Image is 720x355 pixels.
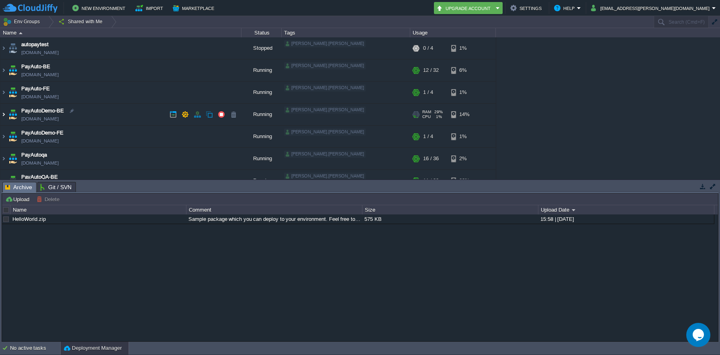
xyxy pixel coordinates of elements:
[11,205,186,214] div: Name
[5,182,32,192] span: Archive
[7,148,18,169] img: AMDAwAAAACH5BAEAAAAALAAAAAABAAEAAAICRAEAOw==
[21,115,59,123] a: [DOMAIN_NAME]
[0,37,7,59] img: AMDAwAAAACH5BAEAAAAALAAAAAABAAEAAAICRAEAOw==
[1,28,241,37] div: Name
[21,173,58,181] a: PayAutoQA-BE
[284,62,366,69] div: [PERSON_NAME].[PERSON_NAME]
[72,3,128,13] button: New Environment
[284,129,366,136] div: [PERSON_NAME].[PERSON_NAME]
[3,3,57,13] img: CloudJiffy
[451,104,477,125] div: 14%
[37,196,62,203] button: Delete
[241,37,282,59] div: Stopped
[423,37,433,59] div: 0 / 4
[422,114,431,119] span: CPU
[241,59,282,81] div: Running
[21,71,59,79] a: [DOMAIN_NAME]
[21,49,59,57] a: [DOMAIN_NAME]
[539,205,714,214] div: Upload Date
[241,104,282,125] div: Running
[0,82,7,103] img: AMDAwAAAACH5BAEAAAAALAAAAAABAAEAAAICRAEAOw==
[284,84,366,92] div: [PERSON_NAME].[PERSON_NAME]
[7,126,18,147] img: AMDAwAAAACH5BAEAAAAALAAAAAABAAEAAAICRAEAOw==
[3,16,43,27] button: Env Groups
[7,104,18,125] img: AMDAwAAAACH5BAEAAAAALAAAAAABAAEAAAICRAEAOw==
[411,28,495,37] div: Usage
[186,214,362,224] div: Sample package which you can deploy to your environment. Feel free to delete and upload a package...
[451,170,477,192] div: 23%
[284,106,366,114] div: [PERSON_NAME].[PERSON_NAME]
[363,205,538,214] div: Size
[21,159,59,167] a: [DOMAIN_NAME]
[686,323,712,347] iframe: chat widget
[451,126,477,147] div: 1%
[0,148,7,169] img: AMDAwAAAACH5BAEAAAAALAAAAAABAAEAAAICRAEAOw==
[451,59,477,81] div: 6%
[284,151,366,158] div: [PERSON_NAME].[PERSON_NAME]
[64,344,122,352] button: Deployment Manager
[434,114,442,119] span: 1%
[19,32,22,34] img: AMDAwAAAACH5BAEAAAAALAAAAAABAAEAAAICRAEAOw==
[451,148,477,169] div: 2%
[21,137,59,145] a: [DOMAIN_NAME]
[538,214,714,224] div: 15:58 | [DATE]
[21,151,47,159] a: PayAutoqa
[362,214,538,224] div: 575 KB
[40,182,72,192] span: Git / SVN
[0,59,7,81] img: AMDAwAAAACH5BAEAAAAALAAAAAABAAEAAAICRAEAOw==
[0,104,7,125] img: AMDAwAAAACH5BAEAAAAALAAAAAABAAEAAAICRAEAOw==
[7,59,18,81] img: AMDAwAAAACH5BAEAAAAALAAAAAABAAEAAAICRAEAOw==
[21,107,64,115] a: PayAutoDemo-BE
[451,37,477,59] div: 1%
[135,3,166,13] button: Import
[423,82,433,103] div: 1 / 4
[10,342,60,355] div: No active tasks
[21,129,63,137] a: PayAutoDemo-FE
[0,170,7,192] img: AMDAwAAAACH5BAEAAAAALAAAAAABAAEAAAICRAEAOw==
[434,110,443,114] span: 29%
[0,126,7,147] img: AMDAwAAAACH5BAEAAAAALAAAAAABAAEAAAICRAEAOw==
[173,3,217,13] button: Marketplace
[423,170,439,192] div: 11 / 38
[21,85,50,93] a: PayAuto-FE
[423,126,433,147] div: 1 / 4
[7,37,18,59] img: AMDAwAAAACH5BAEAAAAALAAAAAABAAEAAAICRAEAOw==
[510,3,544,13] button: Settings
[422,110,431,114] span: RAM
[21,41,49,49] a: autopaytest
[241,170,282,192] div: Running
[241,126,282,147] div: Running
[7,170,18,192] img: AMDAwAAAACH5BAEAAAAALAAAAAABAAEAAAICRAEAOw==
[12,216,46,222] a: HelloWorld.zip
[591,3,712,13] button: [EMAIL_ADDRESS][PERSON_NAME][DOMAIN_NAME]
[284,40,366,47] div: [PERSON_NAME].[PERSON_NAME]
[241,82,282,103] div: Running
[423,148,439,169] div: 16 / 36
[284,173,366,180] div: [PERSON_NAME].[PERSON_NAME]
[242,28,281,37] div: Status
[451,82,477,103] div: 1%
[187,205,362,214] div: Comment
[436,3,493,13] button: Upgrade Account
[241,148,282,169] div: Running
[21,63,50,71] a: PayAuto-BE
[282,28,410,37] div: Tags
[7,82,18,103] img: AMDAwAAAACH5BAEAAAAALAAAAAABAAEAAAICRAEAOw==
[21,93,59,101] a: [DOMAIN_NAME]
[554,3,577,13] button: Help
[58,16,105,27] button: Shared with Me
[423,59,439,81] div: 12 / 32
[5,196,32,203] button: Upload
